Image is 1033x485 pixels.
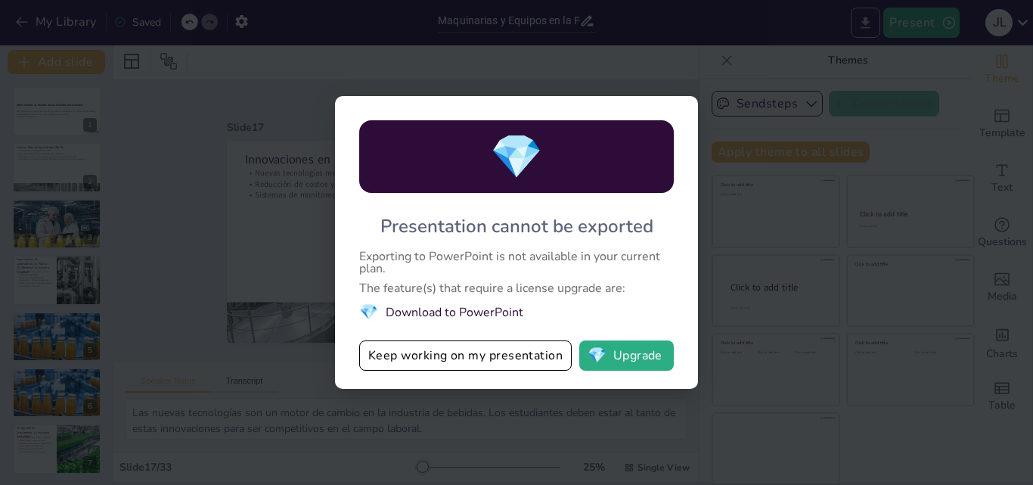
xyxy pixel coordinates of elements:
button: diamondUpgrade [579,340,674,371]
div: Exporting to PowerPoint is not available in your current plan. [359,250,674,275]
div: The feature(s) that require a license upgrade are: [359,282,674,294]
div: Presentation cannot be exported [380,214,653,238]
span: diamond [359,302,378,322]
span: diamond [588,348,606,363]
span: diamond [490,128,543,186]
button: Keep working on my presentation [359,340,572,371]
li: Download to PowerPoint [359,302,674,322]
